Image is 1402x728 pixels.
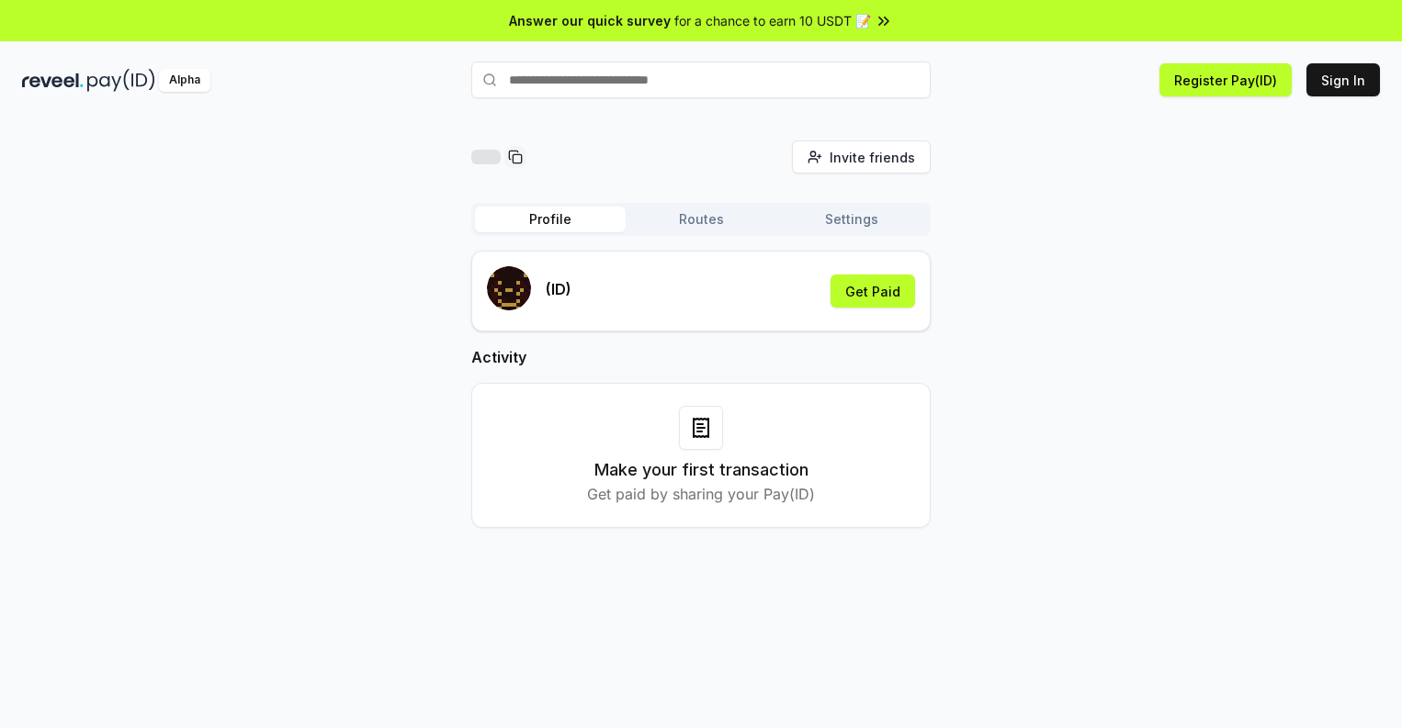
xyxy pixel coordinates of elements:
[831,274,915,308] button: Get Paid
[475,207,626,232] button: Profile
[159,69,210,92] div: Alpha
[1159,63,1292,96] button: Register Pay(ID)
[509,11,671,30] span: Answer our quick survey
[587,483,815,505] p: Get paid by sharing your Pay(ID)
[471,346,931,368] h2: Activity
[626,207,776,232] button: Routes
[594,457,808,483] h3: Make your first transaction
[22,69,84,92] img: reveel_dark
[830,148,915,167] span: Invite friends
[776,207,927,232] button: Settings
[87,69,155,92] img: pay_id
[674,11,871,30] span: for a chance to earn 10 USDT 📝
[546,278,571,300] p: (ID)
[792,140,931,174] button: Invite friends
[1306,63,1380,96] button: Sign In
